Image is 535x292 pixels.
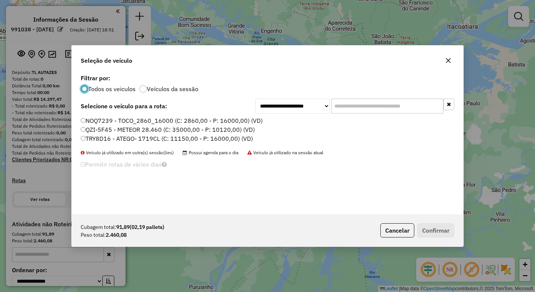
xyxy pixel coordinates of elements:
[81,125,255,134] label: QZI-5F45 - METEOR 28.460 (C: 35000,00 - P: 10120,00) (VD)
[147,86,198,92] label: Veículos da sessão
[81,157,167,171] label: Permitir rotas de vários dias
[162,161,167,167] i: Selecione pelo menos um veículo
[81,231,106,239] span: Peso total:
[81,150,174,155] span: Veículo já utilizado em outra(s) sessão(ões)
[183,150,238,155] span: Possui agenda para o dia
[88,86,136,92] label: Todos os veiculos
[81,127,86,132] input: QZI-5F45 - METEOR 28.460 (C: 35000,00 - P: 10120,00) (VD)
[81,223,116,231] span: Cubagem total:
[106,231,127,239] strong: 2.460,08
[81,116,263,125] label: NOQ7239 - TOCO_2860_16000 (C: 2860,00 - P: 16000,00) (VD)
[81,102,167,110] strong: Selecione o veículo para a rota:
[130,224,164,230] span: (02,19 pallets)
[81,136,86,141] input: TRY8D16 - ATEGO- 1719CL (C: 11150,00 - P: 16000,00) (VD)
[247,150,323,155] span: Veículo já utilizado na sessão atual
[81,134,253,143] label: TRY8D16 - ATEGO- 1719CL (C: 11150,00 - P: 16000,00) (VD)
[81,74,454,83] label: Filtrar por:
[81,162,85,167] input: Permitir rotas de vários dias
[116,223,164,231] strong: 91,89
[380,223,414,237] button: Cancelar
[81,56,132,65] span: Seleção de veículo
[81,118,86,123] input: NOQ7239 - TOCO_2860_16000 (C: 2860,00 - P: 16000,00) (VD)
